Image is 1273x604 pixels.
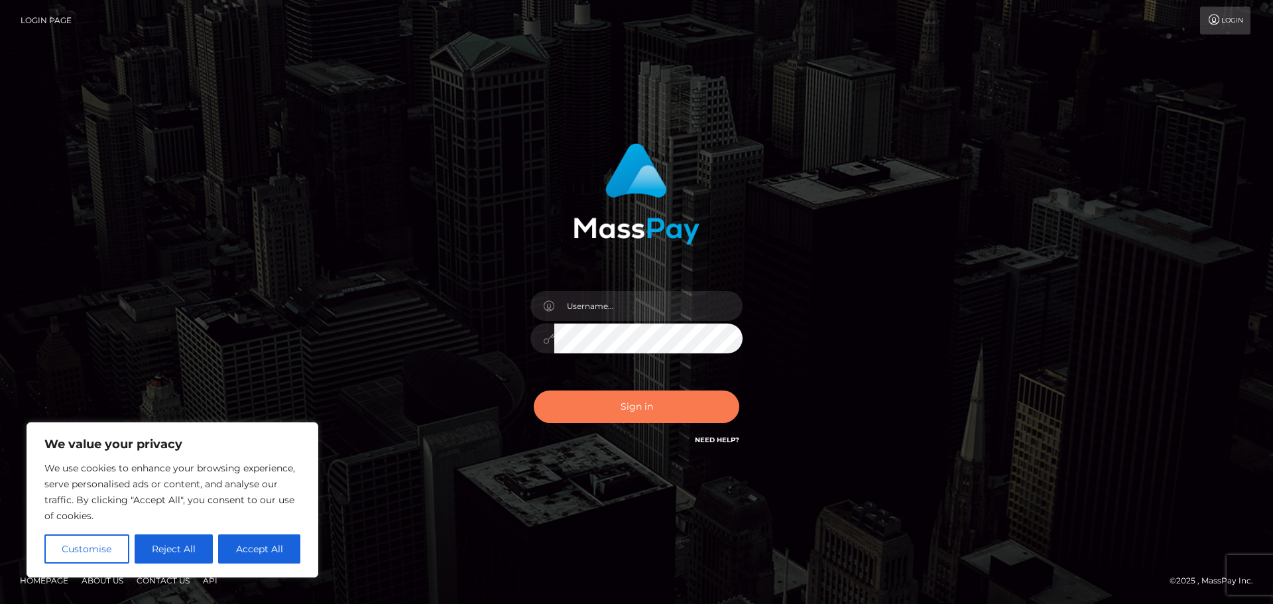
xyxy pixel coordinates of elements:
[554,291,743,321] input: Username...
[1170,574,1263,588] div: © 2025 , MassPay Inc.
[135,534,213,564] button: Reject All
[44,436,300,452] p: We value your privacy
[131,570,195,591] a: Contact Us
[198,570,223,591] a: API
[76,570,129,591] a: About Us
[574,143,699,245] img: MassPay Login
[27,422,318,577] div: We value your privacy
[15,570,74,591] a: Homepage
[1200,7,1250,34] a: Login
[44,534,129,564] button: Customise
[534,391,739,423] button: Sign in
[21,7,72,34] a: Login Page
[695,436,739,444] a: Need Help?
[44,460,300,524] p: We use cookies to enhance your browsing experience, serve personalised ads or content, and analys...
[218,534,300,564] button: Accept All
